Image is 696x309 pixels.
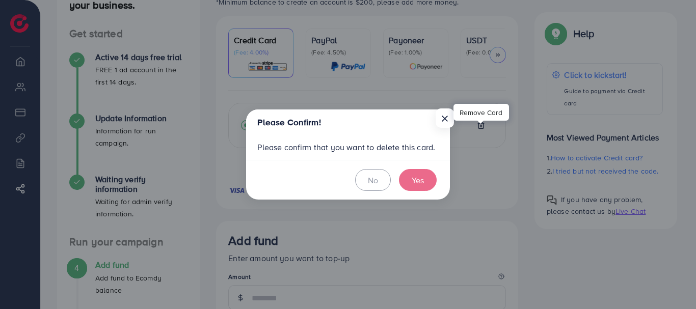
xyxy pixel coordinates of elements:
[653,263,688,301] iframe: Chat
[246,135,450,160] div: Please confirm that you want to delete this card.
[453,104,509,121] div: Remove Card
[257,116,320,129] h5: Please Confirm!
[436,108,454,128] button: Close
[399,169,437,191] button: Yes
[355,169,391,191] button: No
